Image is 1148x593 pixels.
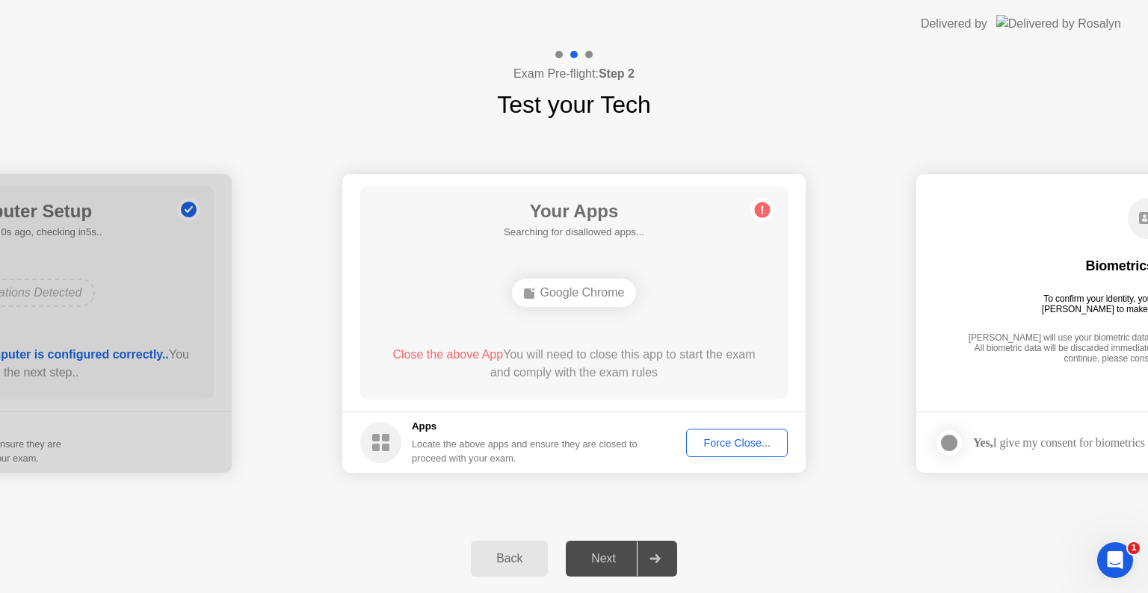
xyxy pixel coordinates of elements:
[691,437,783,449] div: Force Close...
[512,279,637,307] div: Google Chrome
[570,552,637,565] div: Next
[471,541,548,577] button: Back
[504,225,644,240] h5: Searching for disallowed apps...
[412,437,638,465] div: Locate the above apps and ensure they are closed to proceed with your exam.
[412,419,638,434] h5: Apps
[566,541,677,577] button: Next
[504,198,644,225] h1: Your Apps
[382,346,767,382] div: You will need to close this app to start the exam and comply with the exam rules
[599,67,635,80] b: Step 2
[513,65,635,83] h4: Exam Pre-flight:
[497,87,651,122] h1: Test your Tech
[475,552,543,565] div: Back
[1097,542,1133,578] iframe: Intercom live chat
[973,436,993,449] strong: Yes,
[392,348,503,361] span: Close the above App
[921,15,987,33] div: Delivered by
[686,429,788,457] button: Force Close...
[1128,542,1140,554] span: 1
[996,15,1121,32] img: Delivered by Rosalyn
